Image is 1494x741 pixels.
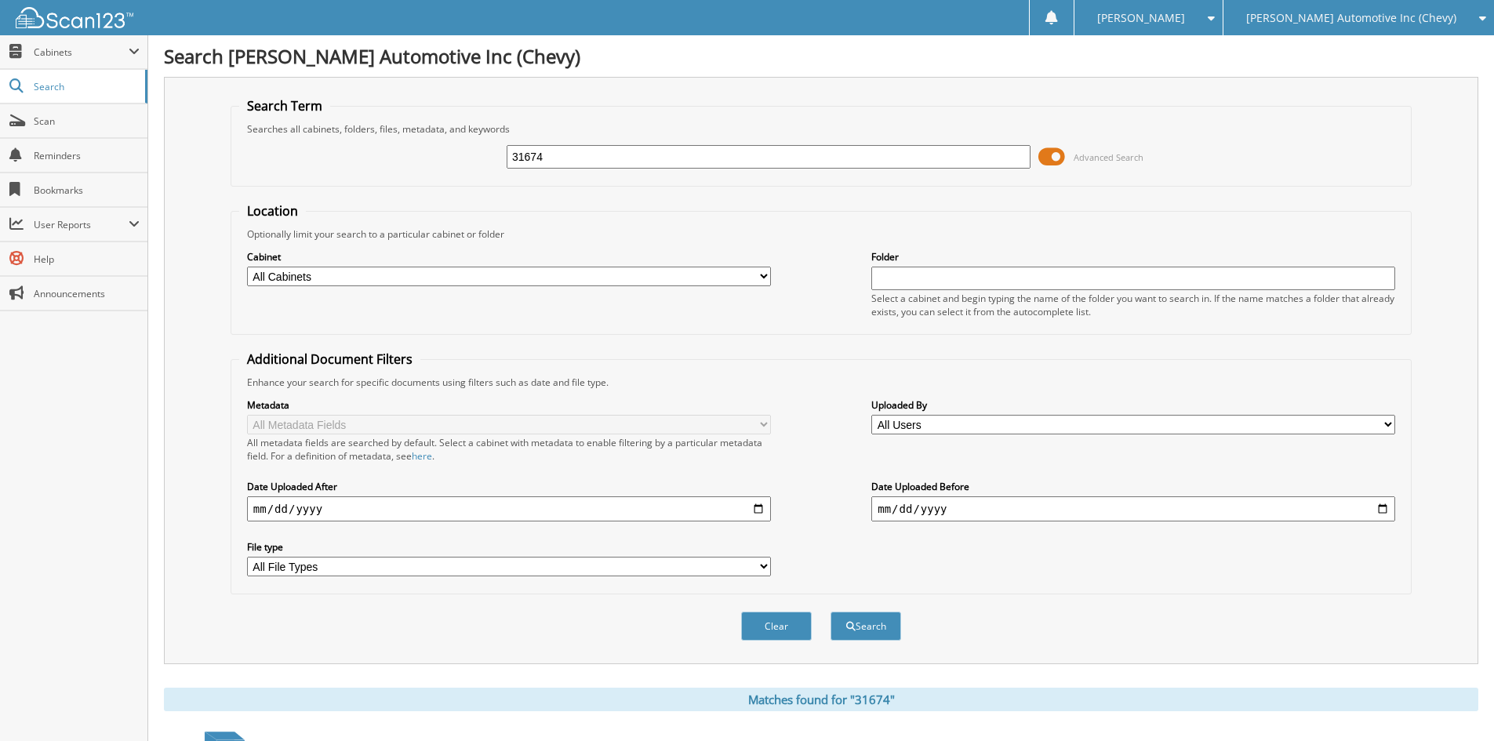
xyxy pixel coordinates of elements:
a: here [412,449,432,463]
span: Help [34,252,140,266]
span: Announcements [34,287,140,300]
div: Optionally limit your search to a particular cabinet or folder [239,227,1403,241]
h1: Search [PERSON_NAME] Automotive Inc (Chevy) [164,43,1478,69]
label: Uploaded By [871,398,1395,412]
legend: Additional Document Filters [239,351,420,368]
span: Cabinets [34,45,129,59]
label: Metadata [247,398,771,412]
div: Enhance your search for specific documents using filters such as date and file type. [239,376,1403,389]
span: [PERSON_NAME] [1097,13,1185,23]
legend: Search Term [239,97,330,114]
span: User Reports [34,218,129,231]
span: Search [34,80,137,93]
label: Date Uploaded Before [871,480,1395,493]
span: Bookmarks [34,183,140,197]
div: Matches found for "31674" [164,688,1478,711]
label: File type [247,540,771,554]
div: All metadata fields are searched by default. Select a cabinet with metadata to enable filtering b... [247,436,771,463]
div: Searches all cabinets, folders, files, metadata, and keywords [239,122,1403,136]
label: Cabinet [247,250,771,263]
img: scan123-logo-white.svg [16,7,133,28]
button: Clear [741,612,812,641]
input: start [247,496,771,521]
div: Select a cabinet and begin typing the name of the folder you want to search in. If the name match... [871,292,1395,318]
span: Scan [34,114,140,128]
label: Date Uploaded After [247,480,771,493]
button: Search [831,612,901,641]
span: Reminders [34,149,140,162]
input: end [871,496,1395,521]
span: [PERSON_NAME] Automotive Inc (Chevy) [1246,13,1456,23]
label: Folder [871,250,1395,263]
legend: Location [239,202,306,220]
span: Advanced Search [1074,151,1143,163]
